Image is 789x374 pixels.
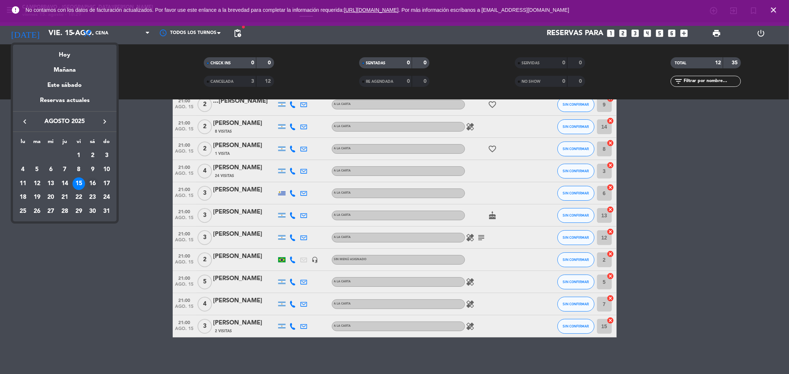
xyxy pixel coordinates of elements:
div: 18 [17,191,29,204]
div: 29 [73,205,85,218]
th: jueves [58,137,72,149]
div: 28 [58,205,71,218]
td: 22 de agosto de 2025 [72,191,86,205]
div: 23 [86,191,99,204]
div: 30 [86,205,99,218]
td: 16 de agosto de 2025 [86,177,100,191]
i: keyboard_arrow_right [100,117,109,126]
div: 12 [31,177,43,190]
td: 9 de agosto de 2025 [86,163,100,177]
td: 21 de agosto de 2025 [58,191,72,205]
td: 12 de agosto de 2025 [30,177,44,191]
td: 31 de agosto de 2025 [100,204,114,218]
div: 17 [100,177,113,190]
td: 7 de agosto de 2025 [58,163,72,177]
td: 19 de agosto de 2025 [30,191,44,205]
div: 22 [73,191,85,204]
td: 26 de agosto de 2025 [30,204,44,218]
td: 27 de agosto de 2025 [44,204,58,218]
div: 13 [44,177,57,190]
td: 6 de agosto de 2025 [44,163,58,177]
td: 25 de agosto de 2025 [16,204,30,218]
div: 26 [31,205,43,218]
td: 30 de agosto de 2025 [86,204,100,218]
td: AGO. [16,149,72,163]
td: 23 de agosto de 2025 [86,191,100,205]
div: Este sábado [13,75,117,96]
th: viernes [72,137,86,149]
div: 3 [100,149,113,162]
th: miércoles [44,137,58,149]
div: 5 [31,163,43,176]
div: 8 [73,163,85,176]
td: 17 de agosto de 2025 [100,177,114,191]
div: 25 [17,205,29,218]
div: 10 [100,163,113,176]
th: sábado [86,137,100,149]
div: Hoy [13,45,117,60]
div: 2 [86,149,99,162]
th: domingo [100,137,114,149]
div: 20 [44,191,57,204]
td: 8 de agosto de 2025 [72,163,86,177]
span: agosto 2025 [31,117,98,126]
div: 24 [100,191,113,204]
div: 27 [44,205,57,218]
div: 11 [17,177,29,190]
td: 3 de agosto de 2025 [100,149,114,163]
td: 14 de agosto de 2025 [58,177,72,191]
th: lunes [16,137,30,149]
td: 15 de agosto de 2025 [72,177,86,191]
div: 21 [58,191,71,204]
div: 7 [58,163,71,176]
td: 5 de agosto de 2025 [30,163,44,177]
td: 2 de agosto de 2025 [86,149,100,163]
div: Mañana [13,60,117,75]
td: 24 de agosto de 2025 [100,191,114,205]
td: 11 de agosto de 2025 [16,177,30,191]
td: 28 de agosto de 2025 [58,204,72,218]
td: 10 de agosto de 2025 [100,163,114,177]
div: 31 [100,205,113,218]
div: 4 [17,163,29,176]
td: 4 de agosto de 2025 [16,163,30,177]
div: Reservas actuales [13,96,117,111]
div: 9 [86,163,99,176]
th: martes [30,137,44,149]
div: 6 [44,163,57,176]
div: 19 [31,191,43,204]
td: 20 de agosto de 2025 [44,191,58,205]
div: 14 [58,177,71,190]
button: keyboard_arrow_left [18,117,31,126]
td: 18 de agosto de 2025 [16,191,30,205]
td: 29 de agosto de 2025 [72,204,86,218]
div: 15 [73,177,85,190]
td: 13 de agosto de 2025 [44,177,58,191]
button: keyboard_arrow_right [98,117,111,126]
div: 16 [86,177,99,190]
i: keyboard_arrow_left [20,117,29,126]
td: 1 de agosto de 2025 [72,149,86,163]
div: 1 [73,149,85,162]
